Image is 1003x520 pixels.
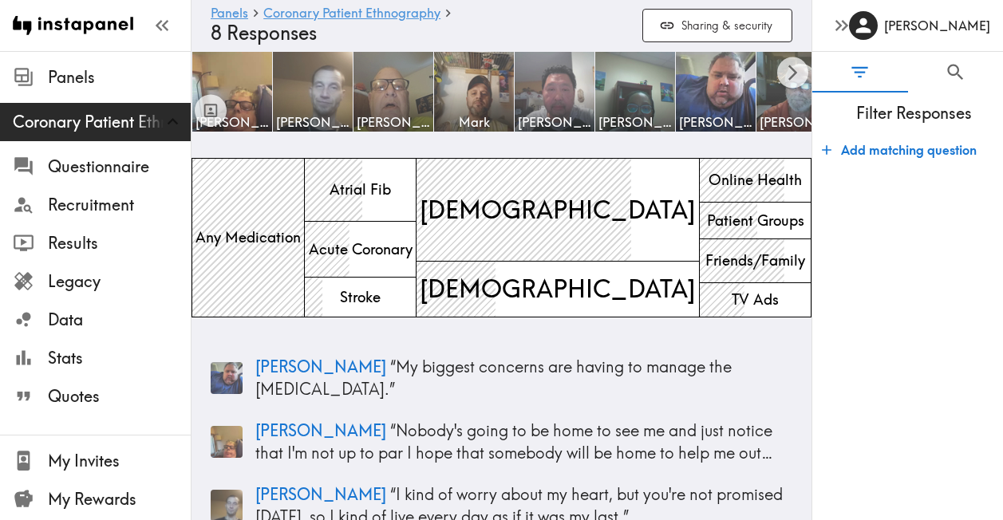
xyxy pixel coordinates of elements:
[704,207,808,234] span: Patient Groups
[676,51,756,132] a: [PERSON_NAME]
[48,347,191,369] span: Stats
[518,113,591,131] span: [PERSON_NAME]
[192,51,273,132] a: [PERSON_NAME]
[195,113,269,131] span: [PERSON_NAME]
[417,269,699,309] span: [DEMOGRAPHIC_DATA]
[357,113,430,131] span: [PERSON_NAME]
[255,356,792,400] p: “ My biggest concerns are having to manage the [MEDICAL_DATA]. ”
[48,194,191,216] span: Recruitment
[48,156,191,178] span: Questionnaire
[255,357,386,376] span: [PERSON_NAME]
[211,6,248,22] a: Panels
[884,17,990,34] h6: [PERSON_NAME]
[679,113,752,131] span: [PERSON_NAME]
[756,51,837,132] a: [PERSON_NAME]
[434,51,515,132] a: Mark
[211,349,792,407] a: Panelist thumbnail[PERSON_NAME] “My biggest concerns are having to manage the [MEDICAL_DATA].”
[263,6,440,22] a: Coronary Patient Ethnography
[642,9,792,43] button: Sharing & security
[48,488,191,510] span: My Rewards
[825,102,1003,124] span: Filter Responses
[417,190,699,230] span: [DEMOGRAPHIC_DATA]
[48,309,191,331] span: Data
[48,450,191,472] span: My Invites
[515,51,595,132] a: [PERSON_NAME]
[48,232,191,254] span: Results
[815,134,983,166] button: Add matching question
[598,113,672,131] span: [PERSON_NAME]
[353,51,434,132] a: [PERSON_NAME]
[211,22,317,45] span: 8 Responses
[273,51,353,132] a: [PERSON_NAME]
[192,224,304,251] span: Any Medication
[777,57,808,89] button: Scroll right
[48,66,191,89] span: Panels
[13,111,191,133] span: Coronary Patient Ethnography
[326,176,394,203] span: Atrial Fib
[306,236,416,263] span: Acute Coronary
[760,113,833,131] span: [PERSON_NAME]
[437,113,511,131] span: Mark
[211,362,243,394] img: Panelist thumbnail
[255,484,386,504] span: [PERSON_NAME]
[705,167,805,194] span: Online Health
[702,247,808,274] span: Friends/Family
[211,426,243,458] img: Panelist thumbnail
[276,113,349,131] span: [PERSON_NAME]
[337,284,384,311] span: Stroke
[211,413,792,471] a: Panelist thumbnail[PERSON_NAME] “Nobody's going to be home to see me and just notice that I'm not...
[48,385,191,408] span: Quotes
[195,94,227,126] button: Toggle between responses and questions
[48,270,191,293] span: Legacy
[812,52,908,93] button: Filter Responses
[255,420,386,440] span: [PERSON_NAME]
[595,51,676,132] a: [PERSON_NAME]
[729,286,782,313] span: TV Ads
[945,61,966,83] span: Search
[255,420,792,464] p: “ Nobody's going to be home to see me and just notice that I'm not up to par I hope that somebody...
